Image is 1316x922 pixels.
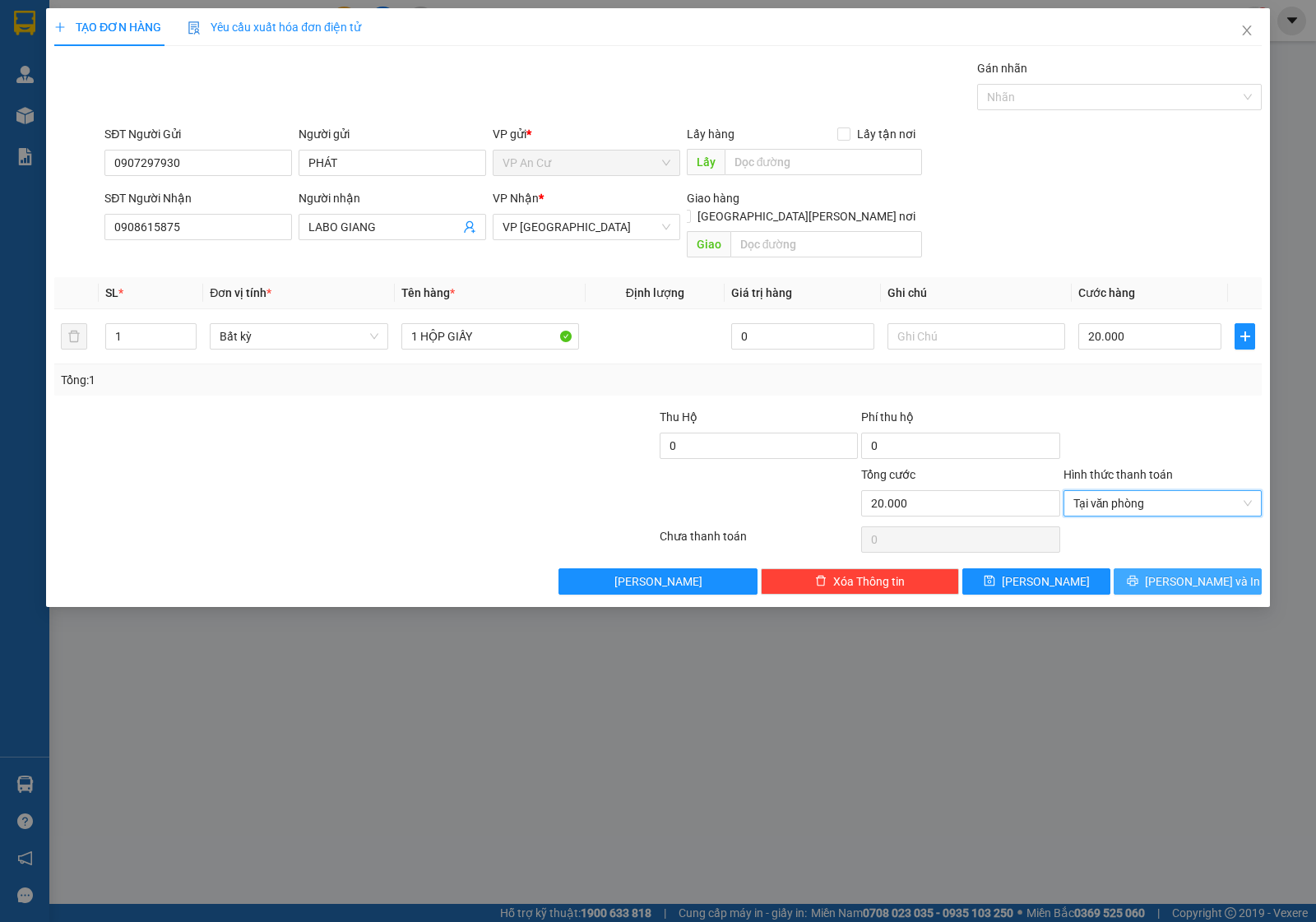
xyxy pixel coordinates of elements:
div: Chưa thanh toán [658,527,860,556]
th: Ghi chú [881,277,1072,309]
span: Yêu cầu xuất hóa đơn điện tử [188,21,361,34]
span: Giao hàng [687,192,739,205]
span: printer [1127,575,1138,588]
span: Lấy tận nơi [850,125,922,143]
span: SL [105,286,118,299]
button: deleteXóa Thông tin [761,568,959,595]
span: [PERSON_NAME] [1002,572,1090,591]
div: Người gửi [299,125,486,143]
button: delete [61,323,87,350]
span: plus [54,21,66,33]
input: 0 [731,323,874,350]
button: Close [1224,8,1270,54]
span: Đơn vị tính [210,286,271,299]
button: printer[PERSON_NAME] và In [1114,568,1262,595]
span: delete [815,575,827,588]
div: SĐT Người Gửi [104,125,292,143]
span: VP Nhận [493,192,539,205]
span: [PERSON_NAME] [614,572,702,591]
span: [GEOGRAPHIC_DATA][PERSON_NAME] nơi [691,207,922,225]
span: Tổng cước [861,468,915,481]
span: Giao [687,231,730,257]
span: close [1240,24,1253,37]
span: Tên hàng [401,286,455,299]
span: Cước hàng [1078,286,1135,299]
span: Tại văn phòng [1073,491,1252,516]
div: Tổng: 1 [61,371,509,389]
div: VP gửi [493,125,680,143]
label: Hình thức thanh toán [1063,468,1173,481]
span: VP Sài Gòn [503,215,670,239]
span: user-add [463,220,476,234]
label: Gán nhãn [977,62,1027,75]
input: Ghi Chú [887,323,1065,350]
button: save[PERSON_NAME] [962,568,1110,595]
button: plus [1235,323,1255,350]
span: Xóa Thông tin [833,572,905,591]
button: [PERSON_NAME] [558,568,757,595]
span: [PERSON_NAME] và In [1145,572,1260,591]
span: Lấy hàng [687,127,734,141]
img: icon [188,21,201,35]
div: SĐT Người Nhận [104,189,292,207]
div: Phí thu hộ [861,408,1059,433]
input: VD: Bàn, Ghế [401,323,579,350]
span: save [984,575,995,588]
span: Lấy [687,149,725,175]
span: Bất kỳ [220,324,378,349]
div: Người nhận [299,189,486,207]
span: Giá trị hàng [731,286,792,299]
span: VP An Cư [503,151,670,175]
input: Dọc đường [725,149,923,175]
span: TẠO ĐƠN HÀNG [54,21,161,34]
span: Định lượng [626,286,684,299]
span: Thu Hộ [660,410,697,424]
input: Dọc đường [730,231,923,257]
span: plus [1235,330,1254,343]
